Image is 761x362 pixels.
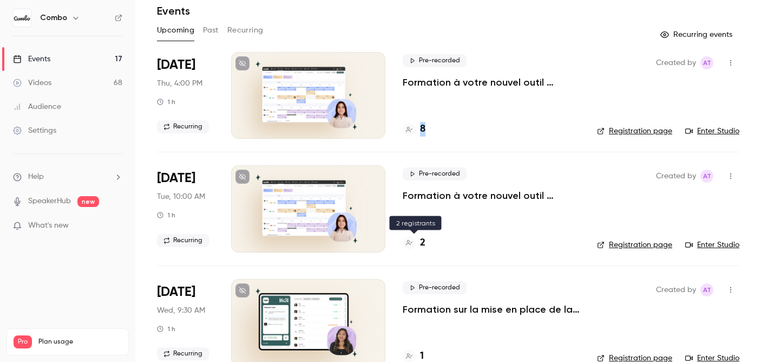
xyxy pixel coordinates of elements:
[157,347,209,360] span: Recurring
[13,171,122,183] li: help-dropdown-opener
[656,170,696,183] span: Created by
[403,122,425,137] a: 8
[403,236,425,250] a: 2
[13,125,56,136] div: Settings
[700,170,713,183] span: Amandine Test
[157,56,195,74] span: [DATE]
[13,54,50,64] div: Events
[685,240,739,250] a: Enter Studio
[28,196,71,207] a: SpeakerHub
[403,281,467,294] span: Pre-recorded
[157,52,214,139] div: Aug 28 Thu, 4:00 PM (Europe/Paris)
[420,236,425,250] h4: 2
[157,78,202,89] span: Thu, 4:00 PM
[597,240,672,250] a: Registration page
[38,338,122,346] span: Plan usage
[157,165,214,252] div: Sep 2 Tue, 10:00 AM (Europe/Paris)
[157,211,175,219] div: 1 h
[227,22,264,39] button: Recurring
[403,189,580,202] a: Formation à votre nouvel outil Combo 🚀
[157,305,205,316] span: Wed, 9:30 AM
[700,56,713,69] span: Amandine Test
[157,22,194,39] button: Upcoming
[13,77,51,88] div: Videos
[157,98,175,106] div: 1 h
[14,9,31,27] img: Combo
[14,335,32,348] span: Pro
[597,126,672,137] a: Registration page
[28,171,44,183] span: Help
[656,56,696,69] span: Created by
[656,283,696,296] span: Created by
[403,54,467,67] span: Pre-recorded
[157,325,175,333] div: 1 h
[420,122,425,137] h4: 8
[157,191,205,202] span: Tue, 10:00 AM
[403,167,467,180] span: Pre-recorded
[403,303,580,316] a: Formation sur la mise en place de la Pointeuse Combo 🚦
[13,101,61,112] div: Audience
[700,283,713,296] span: Amandine Test
[28,220,69,231] span: What's new
[157,170,195,187] span: [DATE]
[77,196,99,207] span: new
[40,12,67,23] h6: Combo
[685,126,739,137] a: Enter Studio
[157,120,209,133] span: Recurring
[703,56,711,69] span: AT
[703,283,711,296] span: AT
[157,283,195,301] span: [DATE]
[157,234,209,247] span: Recurring
[157,4,190,17] h1: Events
[655,26,739,43] button: Recurring events
[203,22,219,39] button: Past
[403,76,580,89] a: Formation à votre nouvel outil Combo 🚀
[703,170,711,183] span: AT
